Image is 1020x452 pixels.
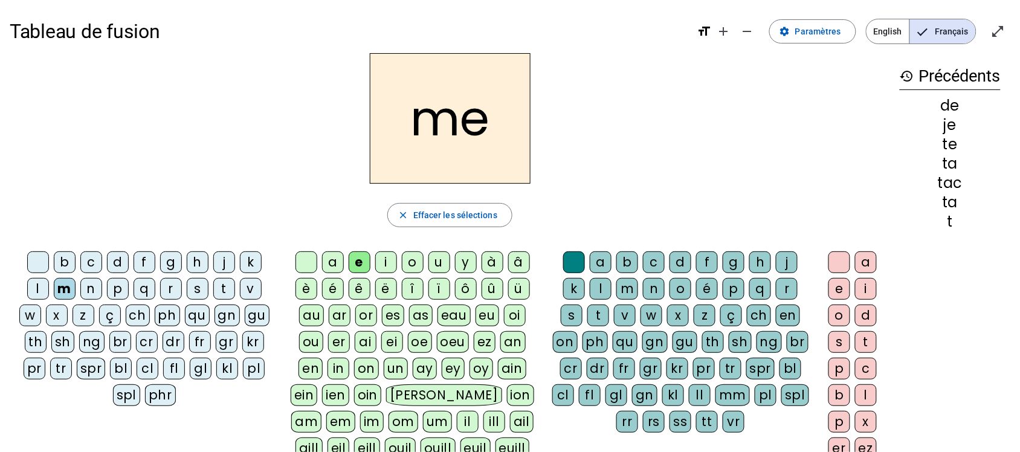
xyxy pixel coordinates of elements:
[215,305,240,326] div: gn
[354,358,379,379] div: on
[113,384,141,406] div: spl
[189,331,211,353] div: fr
[470,358,493,379] div: oy
[828,305,850,326] div: o
[561,305,583,326] div: s
[482,251,503,273] div: à
[155,305,180,326] div: ph
[900,137,1001,152] div: te
[354,384,382,406] div: oin
[746,358,775,379] div: spr
[187,251,208,273] div: h
[329,305,350,326] div: ar
[781,384,809,406] div: spl
[51,331,74,353] div: sh
[757,331,782,353] div: ng
[423,411,452,433] div: um
[360,411,384,433] div: im
[107,278,129,300] div: p
[828,331,850,353] div: s
[73,305,94,326] div: z
[291,411,321,433] div: am
[402,278,424,300] div: î
[614,305,636,326] div: v
[240,251,262,273] div: k
[322,278,344,300] div: é
[50,358,72,379] div: tr
[10,12,687,51] h1: Tableau de fusion
[498,358,526,379] div: ain
[476,305,499,326] div: eu
[213,251,235,273] div: j
[828,384,850,406] div: b
[428,278,450,300] div: ï
[866,19,976,44] mat-button-toggle-group: Language selection
[735,19,760,44] button: Diminuer la taille de la police
[723,411,744,433] div: vr
[855,331,877,353] div: t
[389,411,418,433] div: om
[780,26,790,37] mat-icon: settings
[328,331,350,353] div: er
[163,331,184,353] div: dr
[375,278,397,300] div: ë
[190,358,211,379] div: gl
[696,278,718,300] div: é
[386,384,502,406] div: [PERSON_NAME]
[776,305,800,326] div: en
[667,358,688,379] div: kr
[442,358,465,379] div: ey
[54,251,76,273] div: b
[295,278,317,300] div: è
[291,384,318,406] div: ein
[409,305,433,326] div: as
[711,19,735,44] button: Augmenter la taille de la police
[723,251,744,273] div: g
[613,358,635,379] div: fr
[110,358,132,379] div: bl
[25,331,47,353] div: th
[855,384,877,406] div: l
[107,251,129,273] div: d
[482,278,503,300] div: û
[145,384,176,406] div: phr
[900,215,1001,229] div: t
[855,305,877,326] div: d
[587,305,609,326] div: t
[640,358,662,379] div: gr
[740,24,755,39] mat-icon: remove
[370,53,531,184] h2: me
[616,251,638,273] div: b
[795,24,841,39] span: Paramètres
[986,19,1010,44] button: Entrer en plein écran
[693,358,715,379] div: pr
[613,331,637,353] div: qu
[720,305,742,326] div: ç
[507,384,535,406] div: ion
[136,331,158,353] div: cr
[387,203,512,227] button: Effacer les sélections
[643,278,665,300] div: n
[398,210,408,221] mat-icon: close
[299,305,324,326] div: au
[216,358,238,379] div: kl
[776,251,798,273] div: j
[670,278,691,300] div: o
[787,331,809,353] div: br
[99,305,121,326] div: ç
[689,384,711,406] div: ll
[583,331,608,353] div: ph
[508,251,530,273] div: â
[77,358,106,379] div: spr
[716,24,731,39] mat-icon: add
[632,384,657,406] div: gn
[457,411,479,433] div: il
[855,358,877,379] div: c
[163,358,185,379] div: fl
[437,305,471,326] div: eau
[402,251,424,273] div: o
[900,157,1001,171] div: ta
[563,278,585,300] div: k
[160,278,182,300] div: r
[590,278,612,300] div: l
